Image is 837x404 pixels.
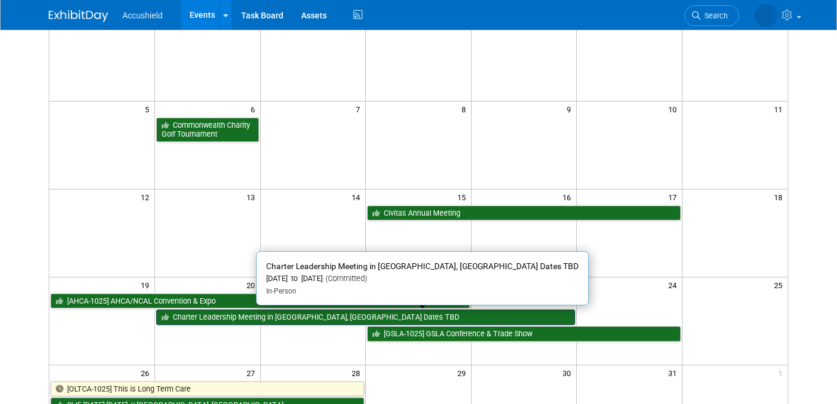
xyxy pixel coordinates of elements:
span: 24 [667,277,682,292]
a: Commonwealth Charity Golf Tournament [156,118,259,142]
span: 1 [777,365,788,380]
span: 16 [561,190,576,204]
span: 28 [350,365,365,380]
span: 15 [456,190,471,204]
span: Search [700,11,728,20]
span: 9 [566,102,576,116]
img: ExhibitDay [49,10,108,22]
span: 12 [140,190,154,204]
a: Charter Leadership Meeting in [GEOGRAPHIC_DATA], [GEOGRAPHIC_DATA] Dates TBD [156,310,575,325]
span: 25 [773,277,788,292]
span: (Committed) [323,274,367,283]
a: [GSLA-1025] GSLA Conference & Trade Show [367,326,681,342]
a: [OLTCA-1025] This is Long Term Care [50,381,364,397]
span: 29 [456,365,471,380]
span: 31 [667,365,682,380]
span: 5 [144,102,154,116]
span: 18 [773,190,788,204]
div: [DATE] to [DATE] [266,274,579,284]
a: Search [684,5,739,26]
span: Accushield [122,11,163,20]
span: 19 [140,277,154,292]
a: [AHCA-1025] AHCA/NCAL Convention & Expo [50,293,470,309]
span: 6 [249,102,260,116]
span: 17 [667,190,682,204]
span: 13 [245,190,260,204]
span: In-Person [266,287,296,295]
span: 8 [460,102,471,116]
a: Civitas Annual Meeting [367,206,681,221]
img: Peggy White [754,4,777,27]
span: Charter Leadership Meeting in [GEOGRAPHIC_DATA], [GEOGRAPHIC_DATA] Dates TBD [266,261,579,271]
span: 7 [355,102,365,116]
span: 11 [773,102,788,116]
span: 27 [245,365,260,380]
span: 14 [350,190,365,204]
span: 26 [140,365,154,380]
span: 20 [245,277,260,292]
span: 10 [667,102,682,116]
span: 30 [561,365,576,380]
